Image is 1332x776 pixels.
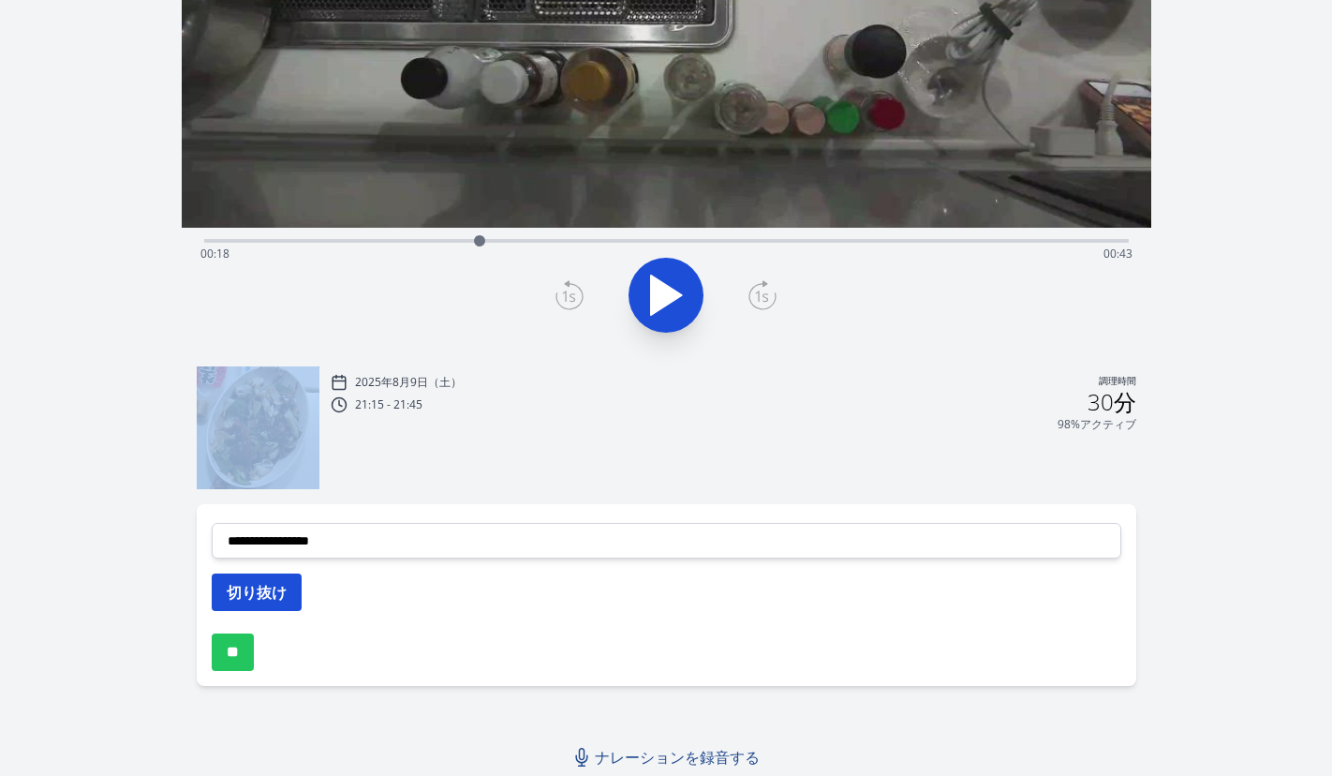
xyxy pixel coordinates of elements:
font: ナレーションを録音する [595,747,760,768]
font: 21:15 - 21:45 [355,396,422,412]
font: 2025年8月9日（土） [355,374,462,390]
font: 30分 [1088,386,1136,417]
font: 調理時間 [1099,375,1136,387]
img: 250809121635_thumb.jpeg [197,366,319,489]
font: 00:18 [200,246,229,261]
a: ナレーションを録音する [565,739,771,776]
font: 00:43 [1103,246,1132,261]
font: 切り抜け [227,582,287,603]
button: 切り抜け [212,574,302,611]
font: 98%アクティブ [1058,416,1136,432]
